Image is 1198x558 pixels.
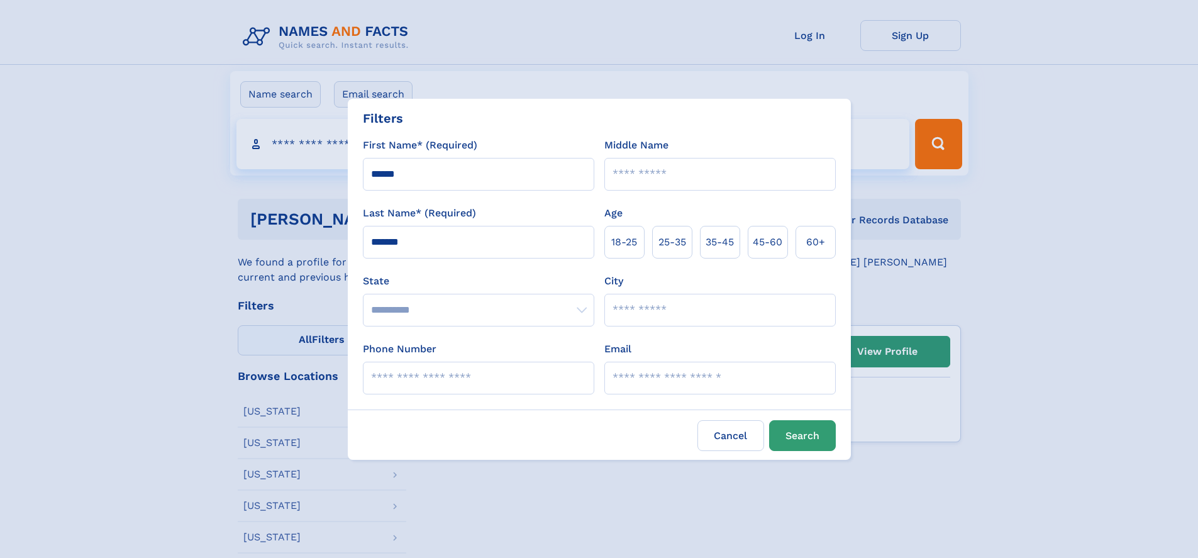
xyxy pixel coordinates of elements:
[604,138,668,153] label: Middle Name
[706,235,734,250] span: 35‑45
[611,235,637,250] span: 18‑25
[753,235,782,250] span: 45‑60
[697,420,764,451] label: Cancel
[604,274,623,289] label: City
[604,206,623,221] label: Age
[658,235,686,250] span: 25‑35
[363,274,594,289] label: State
[363,138,477,153] label: First Name* (Required)
[363,206,476,221] label: Last Name* (Required)
[363,109,403,128] div: Filters
[806,235,825,250] span: 60+
[769,420,836,451] button: Search
[363,342,436,357] label: Phone Number
[604,342,631,357] label: Email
